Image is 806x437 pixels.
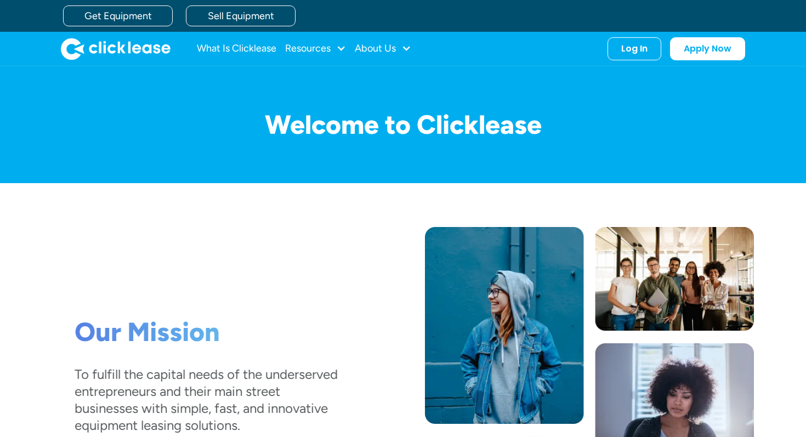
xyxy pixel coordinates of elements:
a: Apply Now [670,37,745,60]
a: What Is Clicklease [197,38,276,60]
div: Log In [621,43,648,54]
h1: Our Mission [75,316,338,348]
img: Clicklease logo [61,38,171,60]
a: Get Equipment [63,5,173,26]
h1: Welcome to Clicklease [52,110,754,139]
div: To fulfill the capital needs of the underserved entrepreneurs and their main street businesses wi... [75,365,338,434]
div: Resources [285,38,346,60]
a: home [61,38,171,60]
div: About Us [355,38,411,60]
a: Sell Equipment [186,5,296,26]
